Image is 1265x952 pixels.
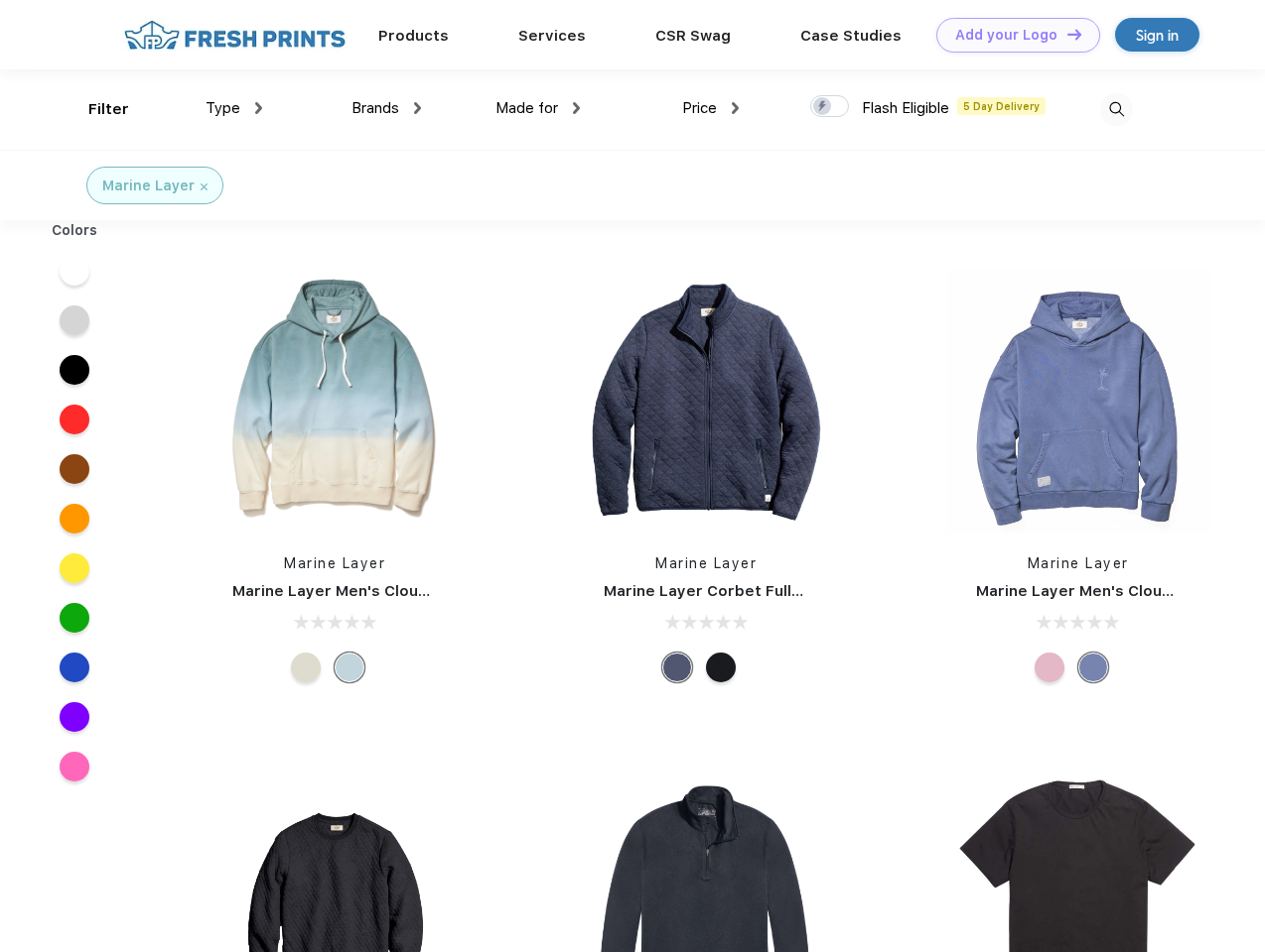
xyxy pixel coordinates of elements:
div: Cool Ombre [335,653,364,682]
div: Sign in [1136,24,1179,47]
div: Vintage Indigo [1078,653,1108,682]
span: Type [206,99,240,117]
img: DT [1067,29,1081,40]
div: Black [706,653,736,682]
div: Colors [37,220,113,241]
a: Sign in [1115,18,1199,52]
div: Navy/Cream [291,653,321,682]
span: Flash Eligible [862,99,949,117]
span: 5 Day Delivery [957,97,1046,115]
span: Brands [351,99,399,117]
a: Marine Layer [284,555,385,571]
img: func=resize&h=266 [574,270,838,534]
a: Products [378,27,449,45]
img: desktop_search.svg [1100,93,1133,126]
img: dropdown.png [573,102,580,114]
img: func=resize&h=266 [203,270,467,534]
div: Marine Layer [102,176,195,196]
a: Marine Layer Men's Cloud 9 Fleece Hoodie [232,582,556,600]
span: Price [682,99,717,117]
div: Lilas [1035,653,1064,682]
div: Filter [88,98,129,121]
span: Made for [495,99,558,117]
div: Navy [662,653,692,682]
a: Marine Layer [1028,555,1129,571]
img: dropdown.png [732,102,739,114]
img: filter_cancel.svg [201,183,208,190]
a: CSR Swag [655,27,731,45]
img: fo%20logo%202.webp [118,18,351,53]
img: func=resize&h=266 [946,270,1210,534]
img: dropdown.png [414,102,421,114]
a: Services [518,27,586,45]
a: Marine Layer Corbet Full-Zip Jacket [604,582,879,600]
img: dropdown.png [255,102,262,114]
div: Add your Logo [955,27,1057,44]
a: Marine Layer [655,555,757,571]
